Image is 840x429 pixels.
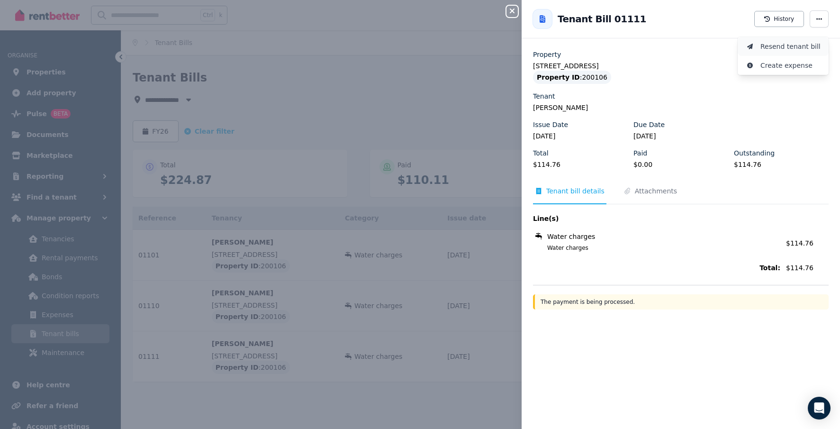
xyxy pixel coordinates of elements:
[533,263,780,273] span: Total:
[533,120,568,129] label: Issue Date
[533,103,829,112] legend: [PERSON_NAME]
[558,12,646,26] h2: Tenant Bill 01111
[533,148,549,158] label: Total
[533,294,829,310] div: The payment is being processed.
[760,60,821,71] span: Create expense
[546,186,605,196] span: Tenant bill details
[808,397,831,420] div: Open Intercom Messenger
[760,41,821,52] span: Resend tenant bill
[533,160,628,169] legend: $114.76
[533,71,611,84] div: : 200106
[786,239,813,247] span: $114.76
[786,263,829,273] span: $114.76
[537,73,580,82] span: Property ID
[547,232,595,241] span: Water charges
[633,131,728,141] legend: [DATE]
[633,120,665,129] label: Due Date
[734,148,775,158] label: Outstanding
[738,37,829,56] button: Resend tenant bill
[754,11,804,27] button: History
[734,160,829,169] legend: $114.76
[533,214,780,223] span: Line(s)
[635,186,677,196] span: Attachments
[633,148,647,158] label: Paid
[533,61,829,71] legend: [STREET_ADDRESS]
[536,244,780,252] span: Water charges
[738,56,829,75] button: Create expense
[533,131,628,141] legend: [DATE]
[533,186,829,204] nav: Tabs
[633,160,728,169] legend: $0.00
[533,50,561,59] label: Property
[533,91,555,101] label: Tenant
